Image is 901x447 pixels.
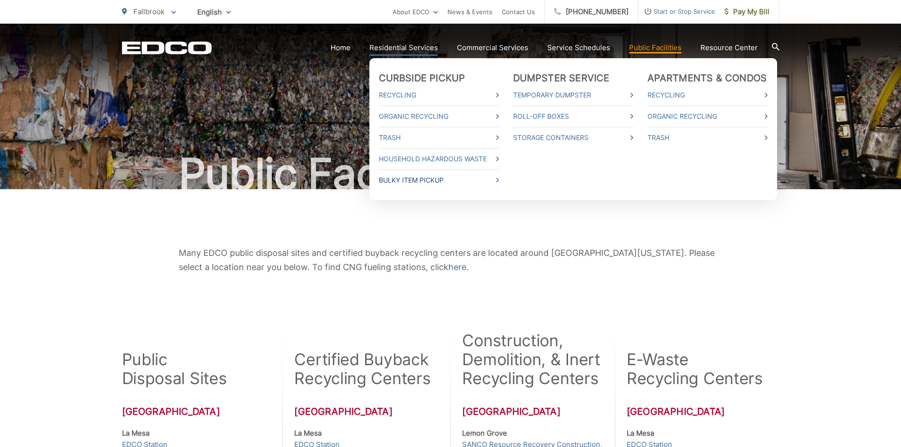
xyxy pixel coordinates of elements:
[457,42,528,53] a: Commercial Services
[369,42,438,53] a: Residential Services
[379,111,499,122] a: Organic Recycling
[627,429,654,438] strong: La Mesa
[462,406,603,417] h3: [GEOGRAPHIC_DATA]
[179,248,715,272] span: Many EDCO public disposal sites and certified buyback recycling centers are located around [GEOGR...
[700,42,758,53] a: Resource Center
[379,153,499,165] a: Household Hazardous Waste
[462,331,603,388] h2: Construction, Demolition, & Inert Recycling Centers
[379,175,499,186] a: Bulky Item Pickup
[725,6,770,18] span: Pay My Bill
[190,4,238,20] span: English
[133,7,165,16] span: Fallbrook
[647,72,767,84] a: Apartments & Condos
[647,89,768,101] a: Recycling
[627,350,763,388] h2: E-Waste Recycling Centers
[294,429,322,438] strong: La Mesa
[629,42,682,53] a: Public Facilities
[647,132,768,143] a: Trash
[627,406,779,417] h3: [GEOGRAPHIC_DATA]
[294,350,431,388] h2: Certified Buyback Recycling Centers
[379,132,499,143] a: Trash
[379,72,465,84] a: Curbside Pickup
[294,406,431,417] h3: [GEOGRAPHIC_DATA]
[462,429,507,438] strong: Lemon Grove
[122,150,779,198] h1: Public Facilities
[513,132,633,143] a: Storage Containers
[393,6,438,18] a: About EDCO
[122,406,271,417] h3: [GEOGRAPHIC_DATA]
[122,429,149,438] strong: La Mesa
[647,111,768,122] a: Organic Recycling
[547,42,610,53] a: Service Schedules
[122,350,227,388] h2: Public Disposal Sites
[513,72,610,84] a: Dumpster Service
[513,89,633,101] a: Temporary Dumpster
[379,89,499,101] a: Recycling
[448,260,466,274] a: here
[513,111,633,122] a: Roll-Off Boxes
[447,6,492,18] a: News & Events
[502,6,535,18] a: Contact Us
[331,42,350,53] a: Home
[122,41,212,54] a: EDCD logo. Return to the homepage.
